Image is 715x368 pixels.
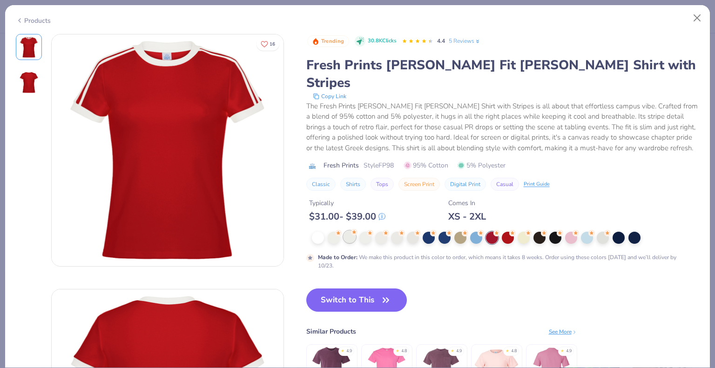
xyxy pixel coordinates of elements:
[18,71,40,94] img: Back
[688,9,706,27] button: Close
[524,181,550,188] div: Print Guide
[18,36,40,58] img: Front
[16,16,51,26] div: Products
[306,288,407,312] button: Switch to This
[511,348,517,355] div: 4.8
[491,178,519,191] button: Casual
[306,162,319,170] img: brand logo
[448,198,486,208] div: Comes In
[341,348,344,352] div: ★
[270,42,275,47] span: 16
[448,211,486,222] div: XS - 2XL
[549,328,577,336] div: See More
[321,39,344,44] span: Trending
[368,37,396,45] span: 30.8K Clicks
[306,178,336,191] button: Classic
[307,35,349,47] button: Badge Button
[324,161,359,170] span: Fresh Prints
[318,253,679,270] div: We make this product in this color to order, which means it takes 8 weeks. Order using these colo...
[312,38,319,45] img: Trending sort
[445,178,486,191] button: Digital Print
[340,178,366,191] button: Shirts
[398,178,440,191] button: Screen Print
[364,161,394,170] span: Style FP98
[310,92,349,101] button: copy to clipboard
[396,348,399,352] div: ★
[371,178,394,191] button: Tops
[256,37,279,51] button: Like
[566,348,572,355] div: 4.9
[402,34,433,49] div: 4.4 Stars
[506,348,509,352] div: ★
[449,37,481,45] a: 5 Reviews
[404,161,448,170] span: 95% Cotton
[451,348,454,352] div: ★
[309,211,385,222] div: $ 31.00 - $ 39.00
[52,34,283,266] img: Front
[458,161,506,170] span: 5% Polyester
[401,348,407,355] div: 4.8
[456,348,462,355] div: 4.9
[306,101,700,154] div: The Fresh Prints [PERSON_NAME] Fit [PERSON_NAME] Shirt with Stripes is all about that effortless ...
[318,254,357,261] strong: Made to Order :
[306,56,700,92] div: Fresh Prints [PERSON_NAME] Fit [PERSON_NAME] Shirt with Stripes
[309,198,385,208] div: Typically
[346,348,352,355] div: 4.9
[306,327,356,336] div: Similar Products
[437,37,445,45] span: 4.4
[560,348,564,352] div: ★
